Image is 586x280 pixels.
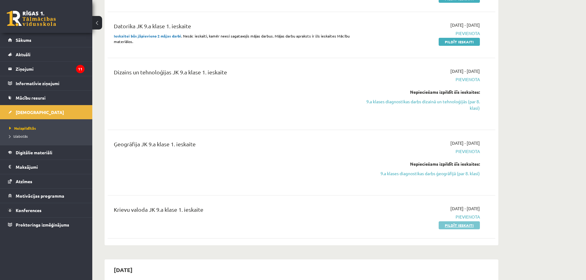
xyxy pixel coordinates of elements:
[114,22,355,33] div: Datorika JK 9.a klase 1. ieskaite
[114,140,355,151] div: Ģeogrāfija JK 9.a klase 1. ieskaite
[16,95,46,101] span: Mācību resursi
[439,221,480,229] a: Pildīt ieskaiti
[114,34,181,38] strong: Ieskaitei būs jāpievieno 2 mājas darbi
[364,98,480,111] a: 9.a klases diagnostikas darbs dizainā un tehnoloģijās (par 8. klasi)
[9,134,28,139] span: Izlabotās
[108,262,139,277] h2: [DATE]
[16,193,64,199] span: Motivācijas programma
[9,125,86,131] a: Neizpildītās
[450,68,480,74] span: [DATE] - [DATE]
[8,145,85,160] a: Digitālie materiāli
[16,109,64,115] span: [DEMOGRAPHIC_DATA]
[8,160,85,174] a: Maksājumi
[364,170,480,177] a: 9.a klases diagnostikas darbs ģeogrāfijā (par 8. klasi)
[8,218,85,232] a: Proktoringa izmēģinājums
[364,30,480,37] span: Pievienota
[8,203,85,217] a: Konferences
[16,222,69,227] span: Proktoringa izmēģinājums
[364,76,480,83] span: Pievienota
[76,65,85,73] i: 11
[7,11,56,26] a: Rīgas 1. Tālmācības vidusskola
[16,52,30,57] span: Aktuāli
[9,126,36,131] span: Neizpildītās
[9,133,86,139] a: Izlabotās
[450,140,480,146] span: [DATE] - [DATE]
[8,33,85,47] a: Sākums
[439,38,480,46] a: Pildīt ieskaiti
[16,207,42,213] span: Konferences
[114,205,355,217] div: Krievu valoda JK 9.a klase 1. ieskaite
[364,214,480,220] span: Pievienota
[16,150,52,155] span: Digitālie materiāli
[16,62,85,76] legend: Ziņojumi
[16,179,32,184] span: Atzīmes
[450,22,480,28] span: [DATE] - [DATE]
[8,62,85,76] a: Ziņojumi11
[114,34,350,44] span: . Nesāc ieskaiti, kamēr neesi sagatavojis mājas darbus. Mājas darbu apraksts ir šīs ieskaites Māc...
[8,91,85,105] a: Mācību resursi
[8,174,85,188] a: Atzīmes
[8,47,85,61] a: Aktuāli
[8,189,85,203] a: Motivācijas programma
[364,89,480,95] div: Nepieciešams izpildīt šīs ieskaites:
[450,205,480,212] span: [DATE] - [DATE]
[8,76,85,90] a: Informatīvie ziņojumi
[364,148,480,155] span: Pievienota
[16,76,85,90] legend: Informatīvie ziņojumi
[8,105,85,119] a: [DEMOGRAPHIC_DATA]
[16,37,31,43] span: Sākums
[16,160,85,174] legend: Maksājumi
[114,68,355,79] div: Dizains un tehnoloģijas JK 9.a klase 1. ieskaite
[364,161,480,167] div: Nepieciešams izpildīt šīs ieskaites:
